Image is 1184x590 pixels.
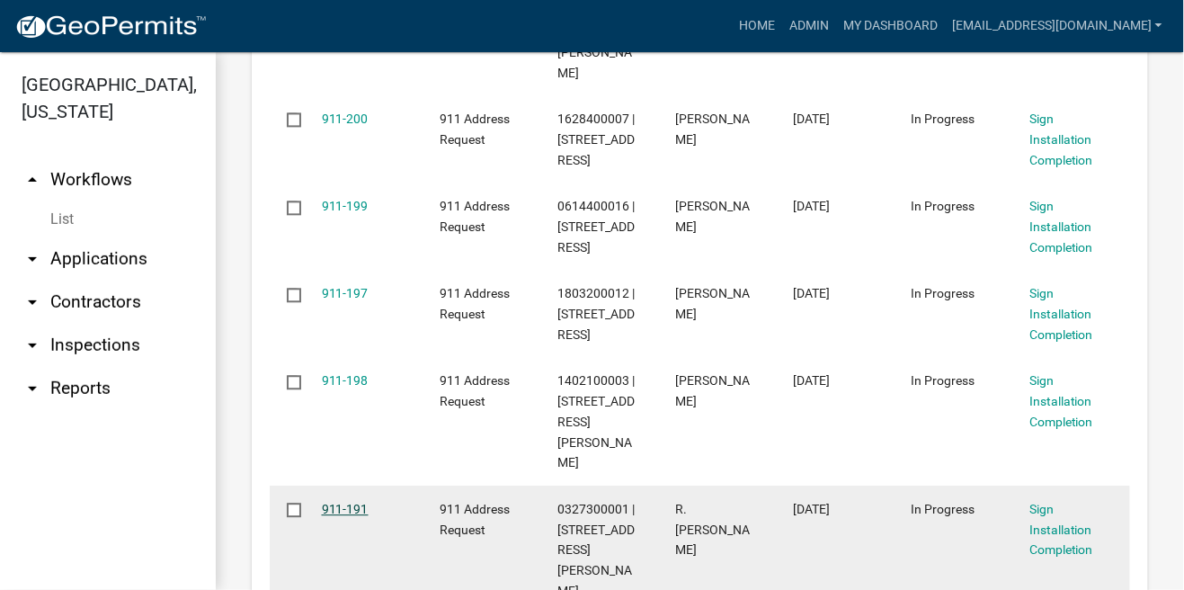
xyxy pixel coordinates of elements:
[557,286,635,342] span: 1803200012 | 1649 S 76th Ave E , Reasnor, IA 50232
[322,112,369,126] a: 911-200
[836,9,945,43] a: My Dashboard
[22,291,43,313] i: arrow_drop_down
[557,199,635,255] span: 0614400016 | 4040 W 112th St N , Colfax IA 50054
[1029,502,1093,558] a: Sign Installation Completion
[440,199,510,234] span: 911 Address Request
[675,199,750,234] span: Micah Cutler
[322,373,369,388] a: 911-198
[782,9,836,43] a: Admin
[1029,373,1093,429] a: Sign Installation Completion
[794,286,831,300] span: 07/02/2025
[794,112,831,126] span: 08/13/2025
[675,502,750,558] span: R. Chris Anderson
[22,378,43,399] i: arrow_drop_down
[322,502,369,516] a: 911-191
[22,248,43,270] i: arrow_drop_down
[675,112,750,147] span: Erica Ricks
[912,112,975,126] span: In Progress
[912,373,975,388] span: In Progress
[1029,112,1093,167] a: Sign Installation Completion
[557,373,635,469] span: 1402100003 | 1738 E 92nd St S , Kellogg IA 50135
[322,286,369,300] a: 911-197
[945,9,1170,43] a: [EMAIL_ADDRESS][DOMAIN_NAME]
[794,199,831,213] span: 08/12/2025
[1029,199,1093,255] a: Sign Installation Completion
[675,373,750,408] span: Matthew Curtis
[732,9,782,43] a: Home
[1029,286,1093,342] a: Sign Installation Completion
[675,286,750,321] span: Hunter L Versteegh
[912,502,975,516] span: In Progress
[22,335,43,356] i: arrow_drop_down
[440,373,510,408] span: 911 Address Request
[912,286,975,300] span: In Progress
[440,112,510,147] span: 911 Address Request
[322,199,369,213] a: 911-199
[794,373,831,388] span: 06/19/2025
[440,286,510,321] span: 911 Address Request
[440,502,510,537] span: 911 Address Request
[22,169,43,191] i: arrow_drop_up
[794,502,831,516] span: 06/03/2025
[557,112,635,167] span: 1628400007 | 11860 Hwy F 70 W , Prairie City IA 50228
[912,199,975,213] span: In Progress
